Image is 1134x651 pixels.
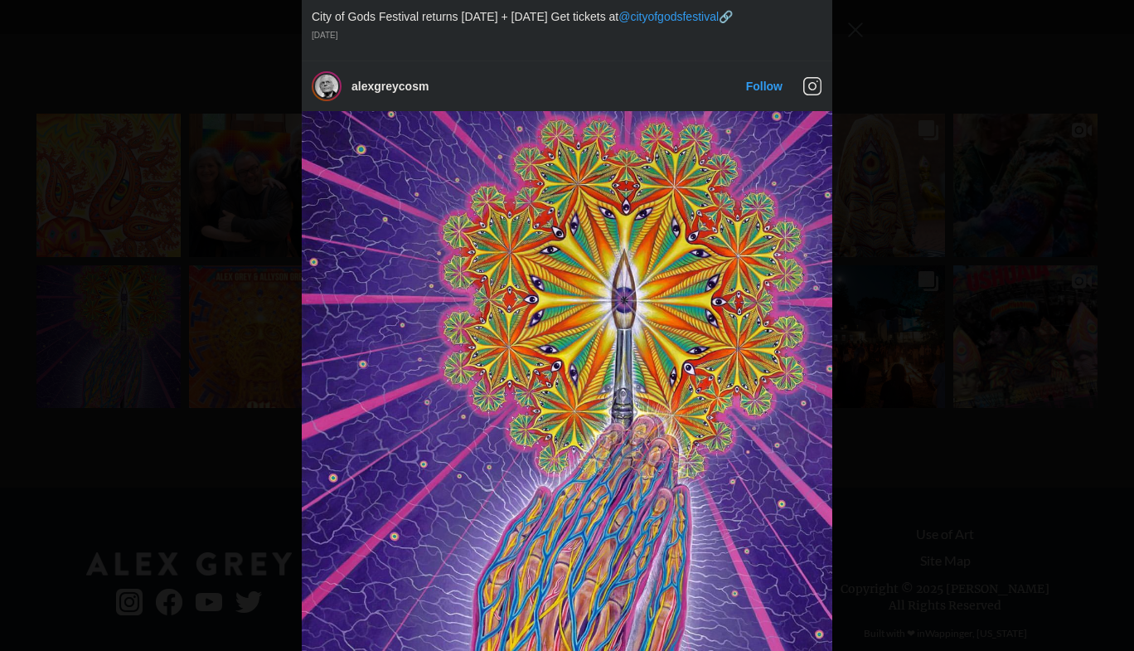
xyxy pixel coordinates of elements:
div: [DATE] [312,31,822,41]
button: Close Instagram Feed Popup [842,17,869,43]
a: alexgreycosm [351,80,429,93]
a: @cityofgodsfestival [618,10,719,23]
a: Follow [746,80,783,93]
img: alexgreycosm [315,75,338,98]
